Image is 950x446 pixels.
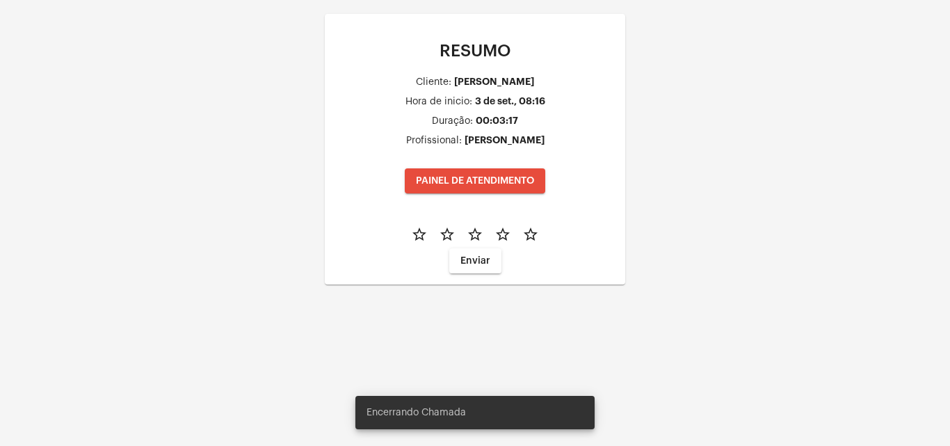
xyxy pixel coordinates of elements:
[454,77,534,87] div: [PERSON_NAME]
[416,176,534,186] span: PAINEL DE ATENDIMENTO
[416,77,451,88] div: Cliente:
[367,406,466,420] span: Encerrando Chamada
[336,42,614,60] p: RESUMO
[406,136,462,146] div: Profissional:
[467,226,483,243] mat-icon: star_border
[411,226,428,243] mat-icon: star_border
[439,226,456,243] mat-icon: star_border
[449,248,501,273] button: Enviar
[465,135,545,145] div: [PERSON_NAME]
[522,226,539,243] mat-icon: star_border
[405,97,472,107] div: Hora de inicio:
[432,116,473,127] div: Duração:
[405,168,545,193] button: PAINEL DE ATENDIMENTO
[460,256,490,266] span: Enviar
[475,96,545,106] div: 3 de set., 08:16
[494,226,511,243] mat-icon: star_border
[476,116,518,126] div: 00:03:17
